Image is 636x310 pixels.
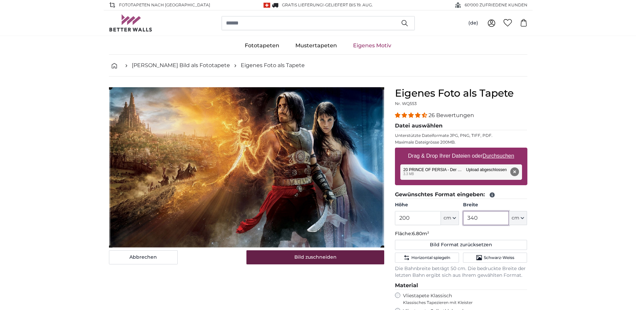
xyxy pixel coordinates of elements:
[119,2,210,8] span: Fototapeten nach [GEOGRAPHIC_DATA]
[109,55,527,76] nav: breadcrumbs
[395,230,527,237] p: Fläche:
[405,149,517,163] label: Drag & Drop Ihrer Dateien oder
[395,133,527,138] p: Unterstützte Dateiformate JPG, PNG, TIFF, PDF.
[395,240,527,250] button: Bild Format zurücksetzen
[395,87,527,99] h1: Eigenes Foto als Tapete
[395,253,459,263] button: Horizontal spiegeln
[463,17,483,29] button: (de)
[132,61,230,69] a: [PERSON_NAME] Bild als Fototapete
[509,211,527,225] button: cm
[395,101,417,106] span: Nr. WQ553
[395,112,428,118] span: 4.54 stars
[264,3,270,8] img: Schweiz
[411,255,450,260] span: Horizontal spiegeln
[395,265,527,279] p: Die Bahnbreite beträgt 50 cm. Die bedruckte Breite der letzten Bahn ergibt sich aus Ihrem gewählt...
[482,153,514,159] u: Durchsuchen
[403,293,522,305] label: Vliestapete Klassisch
[282,2,324,7] span: GRATIS Lieferung!
[325,2,373,7] span: Geliefert bis 19. Aug.
[441,211,459,225] button: cm
[395,281,527,290] legend: Material
[512,215,519,221] span: cm
[324,2,373,7] span: -
[246,250,384,264] button: Bild zuschneiden
[345,37,399,54] a: Eigenes Motiv
[241,61,305,69] a: Eigenes Foto als Tapete
[395,191,527,199] legend: Gewünschtes Format eingeben:
[484,255,514,260] span: Schwarz-Weiss
[109,14,153,32] img: Betterwalls
[287,37,345,54] a: Mustertapeten
[237,37,287,54] a: Fototapeten
[403,300,522,305] span: Klassisches Tapezieren mit Kleister
[395,202,459,208] label: Höhe
[463,202,527,208] label: Breite
[412,230,429,237] span: 6.80m²
[109,250,178,264] button: Abbrechen
[463,253,527,263] button: Schwarz-Weiss
[395,140,527,145] p: Maximale Dateigrösse 200MB.
[395,122,527,130] legend: Datei auswählen
[444,215,451,221] span: cm
[428,112,474,118] span: 26 Bewertungen
[465,2,527,8] span: 60'000 ZUFRIEDENE KUNDEN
